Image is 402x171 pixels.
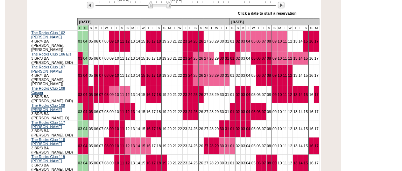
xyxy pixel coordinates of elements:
a: 12 [126,144,130,148]
a: 16 [146,92,150,97]
a: 02 [236,127,240,131]
a: 14 [298,92,303,97]
a: 17 [151,127,156,131]
a: 26 [199,92,203,97]
a: 03 [78,144,82,148]
a: 01 [230,39,234,43]
a: 14 [136,73,140,77]
a: 16 [309,73,313,77]
a: 09 [110,110,114,114]
a: 28 [209,110,213,114]
a: 12 [288,110,292,114]
a: 25 [193,39,198,43]
a: The Rocks Club 102 [PERSON_NAME] [31,31,65,39]
a: 09 [110,73,114,77]
a: 04 [83,110,87,114]
a: 20 [168,110,172,114]
a: 10 [278,39,282,43]
a: 30 [220,56,224,60]
a: 05 [251,110,255,114]
a: 16 [309,110,313,114]
a: 10 [115,92,119,97]
a: 15 [304,127,308,131]
a: 10 [278,110,282,114]
a: 25 [193,56,198,60]
a: 19 [162,92,167,97]
a: 12 [288,127,292,131]
a: 02 [236,56,240,60]
a: 11 [120,110,124,114]
a: 11 [120,144,124,148]
a: 16 [146,144,150,148]
a: 08 [267,110,271,114]
a: 14 [136,39,140,43]
a: 20 [168,92,172,97]
a: 15 [141,56,145,60]
a: 13 [293,39,297,43]
a: 05 [89,144,93,148]
img: Previous [87,2,93,8]
a: 03 [78,92,82,97]
a: 12 [126,110,130,114]
a: 04 [246,73,250,77]
a: 25 [193,127,198,131]
a: 21 [172,92,177,97]
a: 05 [251,39,255,43]
a: 28 [209,127,213,131]
a: 07 [99,73,103,77]
a: 08 [104,127,108,131]
a: 07 [99,92,103,97]
a: 18 [157,56,161,60]
a: 09 [273,92,277,97]
a: 29 [214,92,219,97]
a: 21 [172,73,177,77]
a: 08 [104,144,108,148]
a: 03 [78,56,82,60]
a: 08 [267,73,271,77]
a: 16 [146,39,150,43]
a: 12 [288,92,292,97]
a: 24 [188,127,192,131]
a: 24 [188,110,192,114]
a: 11 [120,92,124,97]
a: 14 [298,73,303,77]
a: 30 [220,127,224,131]
a: 12 [288,56,292,60]
a: 15 [141,110,145,114]
a: 20 [168,73,172,77]
img: Next [278,2,284,8]
a: 27 [204,73,209,77]
a: 04 [246,56,250,60]
a: 10 [278,92,282,97]
a: 15 [141,127,145,131]
a: 07 [262,39,266,43]
a: 21 [172,110,177,114]
a: 21 [172,127,177,131]
a: 23 [183,56,187,60]
a: 17 [315,127,319,131]
a: 15 [304,39,308,43]
a: 22 [178,127,182,131]
a: 14 [298,127,303,131]
a: 13 [131,144,135,148]
a: 06 [94,110,98,114]
a: 04 [83,92,87,97]
a: 17 [151,39,156,43]
a: 30 [220,92,224,97]
a: 19 [162,39,167,43]
a: 19 [162,110,167,114]
a: 26 [199,39,203,43]
a: 01 [230,73,234,77]
a: 08 [104,92,108,97]
a: 15 [304,73,308,77]
a: 07 [99,110,103,114]
a: 26 [199,127,203,131]
a: 16 [309,56,313,60]
a: 19 [162,73,167,77]
a: 06 [94,56,98,60]
a: 15 [304,56,308,60]
a: 28 [209,39,213,43]
a: 16 [309,127,313,131]
a: 17 [315,92,319,97]
a: 04 [246,92,250,97]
